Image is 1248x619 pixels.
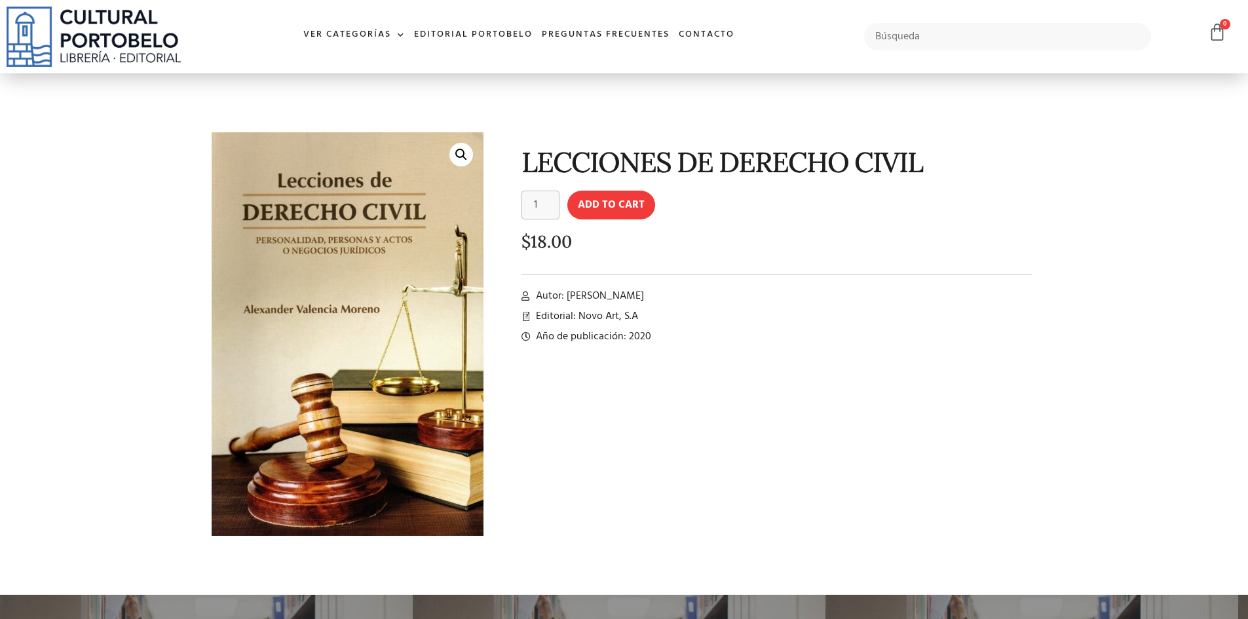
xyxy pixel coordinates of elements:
[1208,23,1226,42] a: 0
[521,191,559,219] input: Product quantity
[567,191,655,219] button: Add to cart
[521,231,572,252] bdi: 18.00
[449,143,473,166] a: 🔍
[533,309,638,324] span: Editorial: Novo Art, S.A
[674,21,739,49] a: Contacto
[521,147,1033,178] h1: LECCIONES DE DERECHO CIVIL
[864,23,1152,50] input: Búsqueda
[521,231,531,252] span: $
[537,21,674,49] a: Preguntas frecuentes
[1220,19,1230,29] span: 0
[533,329,651,345] span: Año de publicación: 2020
[533,288,644,304] span: Autor: [PERSON_NAME]
[409,21,537,49] a: Editorial Portobelo
[299,21,409,49] a: Ver Categorías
